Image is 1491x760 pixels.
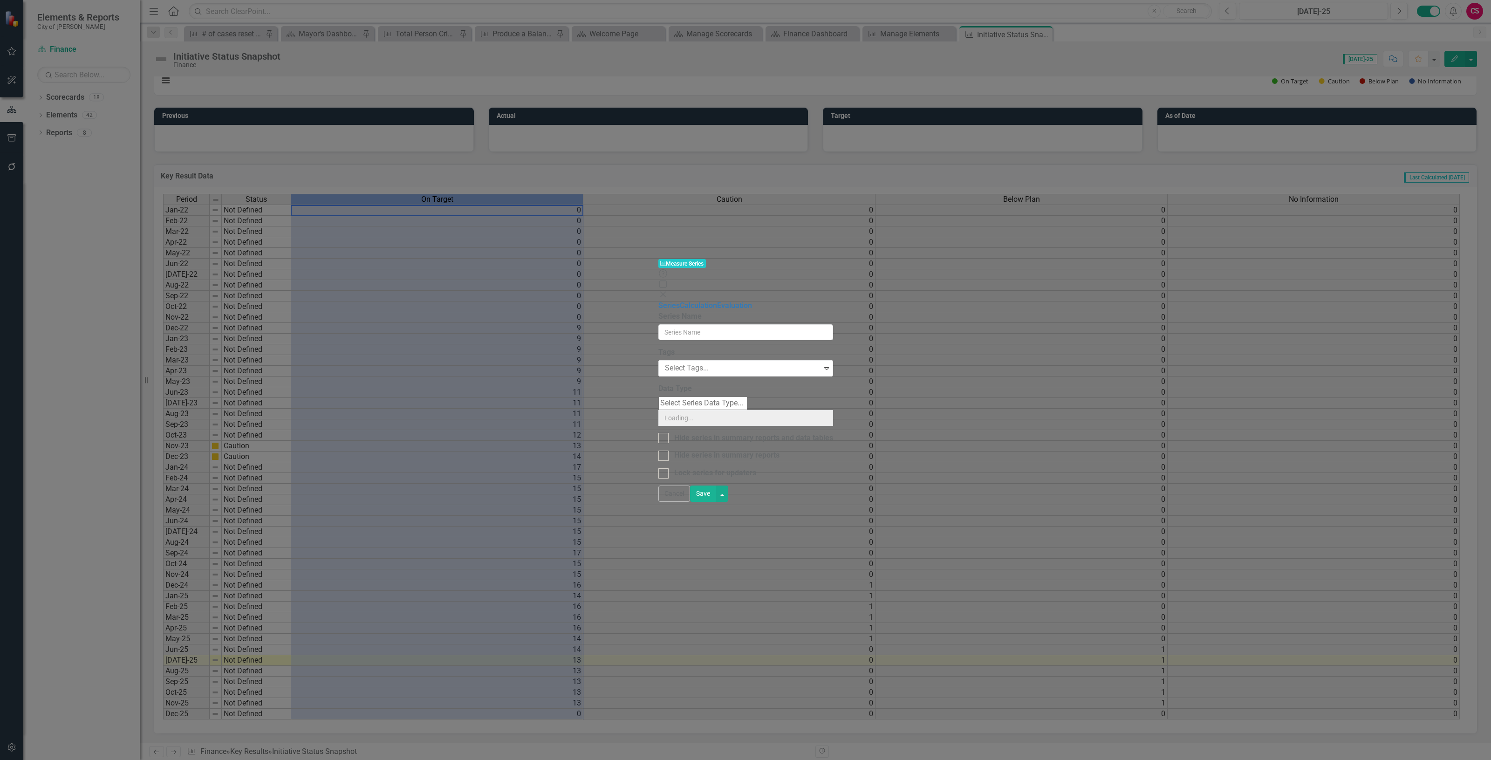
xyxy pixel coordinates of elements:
[658,486,690,502] button: Cancel
[658,397,747,410] input: Select Series Data Type...
[717,301,752,310] a: Evaluation
[674,450,780,461] div: Hide series in summary reports
[658,311,833,322] label: Series Name
[658,324,833,340] input: Series Name
[658,259,706,268] span: Measure Series
[658,383,833,394] label: Data Type
[658,347,833,358] label: Tags
[674,468,756,479] div: Lock series for updaters
[658,301,680,310] a: Series
[658,410,833,426] input: Loading...
[674,433,833,444] div: Hide series in summary reports and data tables
[680,301,717,310] a: Calculation
[690,486,716,502] button: Save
